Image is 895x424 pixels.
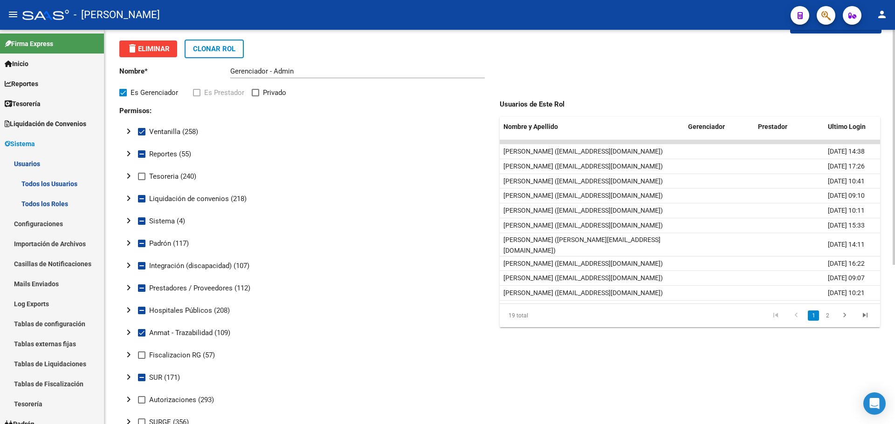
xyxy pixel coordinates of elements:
span: Hospitales Públicos (208) [149,305,230,316]
span: [DATE] 10:21 [828,289,865,296]
span: SUR (171) [149,372,180,383]
span: Integración (discapacidad) (107) [149,260,249,271]
span: - [PERSON_NAME] [74,5,160,25]
span: [PERSON_NAME] ([EMAIL_ADDRESS][DOMAIN_NAME]) [503,207,663,214]
datatable-header-cell: Prestador [754,117,824,137]
mat-icon: chevron_right [123,148,134,159]
span: [DATE] 16:22 [828,260,865,267]
mat-icon: chevron_right [123,327,134,338]
p: Permisos: [119,106,147,116]
span: Padrón (117) [149,238,189,249]
span: [DATE] 09:10 [828,192,865,199]
button: toggle undefined [119,256,138,275]
button: toggle undefined [119,368,138,387]
mat-icon: delete [127,43,138,54]
span: [PERSON_NAME] ([EMAIL_ADDRESS][DOMAIN_NAME]) [503,222,663,229]
button: toggle undefined [119,279,138,297]
div: 19 total [500,304,574,327]
mat-icon: chevron_right [123,282,134,293]
button: toggle undefined [119,301,138,320]
a: go to next page [836,310,854,321]
span: [DATE] 15:33 [828,222,865,229]
span: Anmat - Trazabilidad (109) [149,327,230,338]
a: 2 [822,310,833,321]
mat-icon: chevron_right [123,215,134,226]
span: Prestador [758,123,787,130]
button: Eliminar [119,40,177,57]
mat-icon: chevron_right [123,349,134,360]
li: page 2 [820,308,834,323]
span: Firma Express [5,39,53,49]
mat-icon: chevron_right [123,260,134,271]
span: Reportes [5,79,38,89]
mat-icon: chevron_right [123,371,134,383]
mat-icon: chevron_right [123,237,134,249]
span: Tesoreria (240) [149,171,196,182]
a: go to last page [856,310,874,321]
mat-icon: chevron_right [123,394,134,405]
button: toggle undefined [119,145,138,163]
span: Sistema [5,139,35,149]
mat-icon: person [876,9,888,20]
span: [DATE] 09:07 [828,274,865,282]
span: Privado [263,87,286,98]
span: Sistema (4) [149,215,185,227]
button: toggle undefined [119,212,138,230]
button: toggle undefined [119,390,138,409]
span: Liquidación de Convenios [5,119,86,129]
span: Inicio [5,59,28,69]
div: Open Intercom Messenger [863,392,886,415]
span: [DATE] 10:11 [828,207,865,214]
span: Liquidación de convenios (218) [149,193,247,204]
span: [PERSON_NAME] ([PERSON_NAME][EMAIL_ADDRESS][DOMAIN_NAME]) [503,236,661,254]
button: toggle undefined [119,346,138,364]
a: 1 [808,310,819,321]
li: page 1 [806,308,820,323]
span: Clonar Rol [193,45,235,53]
a: go to previous page [787,310,805,321]
p: Usuarios de Este Rol [500,99,614,109]
span: Es Gerenciador [131,87,178,98]
p: Nombre [119,66,230,76]
span: Tesorería [5,99,41,109]
span: Ultimo Login [828,123,866,130]
span: Reportes (55) [149,148,191,160]
span: Gerenciador [688,123,725,130]
span: Es Prestador [204,87,244,98]
span: Nombre y Apellido [503,123,558,130]
span: [PERSON_NAME] ([EMAIL_ADDRESS][DOMAIN_NAME]) [503,192,663,199]
span: Prestadores / Proveedores (112) [149,283,250,294]
mat-icon: chevron_right [123,126,134,137]
span: [DATE] 17:26 [828,162,865,170]
mat-icon: chevron_right [123,304,134,316]
a: go to first page [767,310,785,321]
button: Clonar Rol [185,40,244,58]
mat-icon: menu [7,9,19,20]
span: [PERSON_NAME] ([EMAIL_ADDRESS][DOMAIN_NAME]) [503,274,663,282]
span: [PERSON_NAME] ([EMAIL_ADDRESS][DOMAIN_NAME]) [503,148,663,155]
button: toggle undefined [119,189,138,208]
span: Fiscalizacion RG (57) [149,350,215,361]
button: toggle undefined [119,122,138,141]
datatable-header-cell: Nombre y Apellido [500,117,684,137]
mat-icon: chevron_right [123,193,134,204]
span: Eliminar [127,45,170,53]
span: [DATE] 10:41 [828,177,865,185]
mat-icon: chevron_right [123,170,134,182]
button: toggle undefined [119,323,138,342]
datatable-header-cell: Gerenciador [684,117,754,137]
button: toggle undefined [119,167,138,186]
span: [PERSON_NAME] ([EMAIL_ADDRESS][DOMAIN_NAME]) [503,260,663,267]
span: [DATE] 14:38 [828,148,865,155]
span: [DATE] 14:11 [828,241,865,248]
span: [PERSON_NAME] ([EMAIL_ADDRESS][DOMAIN_NAME]) [503,289,663,296]
button: toggle undefined [119,234,138,253]
datatable-header-cell: Ultimo Login [824,117,880,137]
span: [PERSON_NAME] ([EMAIL_ADDRESS][DOMAIN_NAME]) [503,162,663,170]
span: Autorizaciones (293) [149,394,214,405]
span: Ventanilla (258) [149,126,198,137]
span: [PERSON_NAME] ([EMAIL_ADDRESS][DOMAIN_NAME]) [503,177,663,185]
